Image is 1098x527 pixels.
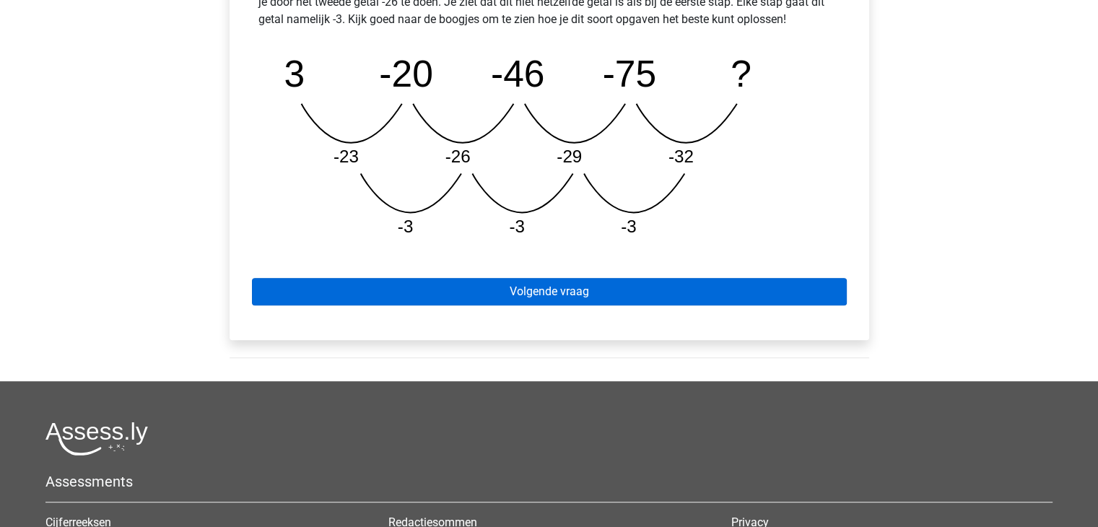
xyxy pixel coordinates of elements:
[45,422,148,456] img: Assessly logo
[621,217,637,236] tspan: -3
[252,278,847,305] a: Volgende vraag
[557,147,582,166] tspan: -29
[602,52,656,94] tspan: -75
[509,217,525,236] tspan: -3
[668,147,694,166] tspan: -32
[284,52,305,94] tspan: 3
[333,147,358,166] tspan: -23
[397,217,413,236] tspan: -3
[491,52,545,94] tspan: -46
[45,473,1053,490] h5: Assessments
[731,52,751,94] tspan: ?
[445,147,470,166] tspan: -26
[379,52,433,94] tspan: -20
